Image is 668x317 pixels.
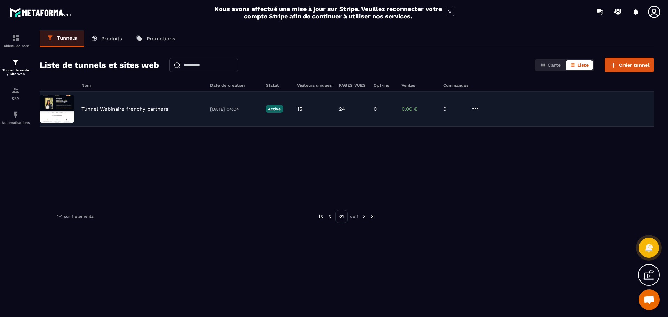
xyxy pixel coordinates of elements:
h6: Date de création [210,83,259,88]
p: Tableau de bord [2,44,30,48]
img: prev [318,213,324,220]
button: Liste [566,60,593,70]
img: next [369,213,376,220]
img: logo [10,6,72,19]
p: [DATE] 04:04 [210,106,259,112]
p: Automatisations [2,121,30,125]
p: Active [266,105,283,113]
a: Open chat [639,289,660,310]
p: Promotions [146,35,175,42]
h6: Visiteurs uniques [297,83,332,88]
h6: PAGES VUES [339,83,367,88]
h6: Commandes [443,83,468,88]
p: CRM [2,96,30,100]
img: automations [11,111,20,119]
p: de 1 [350,214,358,219]
img: formation [11,34,20,42]
span: Créer tunnel [619,62,650,69]
p: 1-1 sur 1 éléments [57,214,94,219]
img: formation [11,86,20,95]
h2: Liste de tunnels et sites web [40,58,159,72]
p: 0,00 € [401,106,436,112]
h6: Nom [81,83,203,88]
button: Carte [536,60,565,70]
p: 01 [335,210,348,223]
img: image [40,95,74,123]
a: automationsautomationsAutomatisations [2,105,30,130]
p: Tunnel Webinaire frenchy partners [81,106,168,112]
p: Produits [101,35,122,42]
span: Liste [577,62,589,68]
p: 0 [443,106,464,112]
p: Tunnels [57,35,77,41]
img: next [361,213,367,220]
a: formationformationTableau de bord [2,29,30,53]
img: formation [11,58,20,66]
p: Tunnel de vente / Site web [2,68,30,76]
h6: Statut [266,83,290,88]
h6: Opt-ins [374,83,395,88]
a: formationformationCRM [2,81,30,105]
a: Tunnels [40,30,84,47]
p: 0 [374,106,377,112]
p: 24 [339,106,345,112]
button: Créer tunnel [605,58,654,72]
h2: Nous avons effectué une mise à jour sur Stripe. Veuillez reconnecter votre compte Stripe afin de ... [214,5,442,20]
h6: Ventes [401,83,436,88]
span: Carte [548,62,561,68]
a: formationformationTunnel de vente / Site web [2,53,30,81]
a: Promotions [129,30,182,47]
img: prev [327,213,333,220]
p: 15 [297,106,302,112]
a: Produits [84,30,129,47]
